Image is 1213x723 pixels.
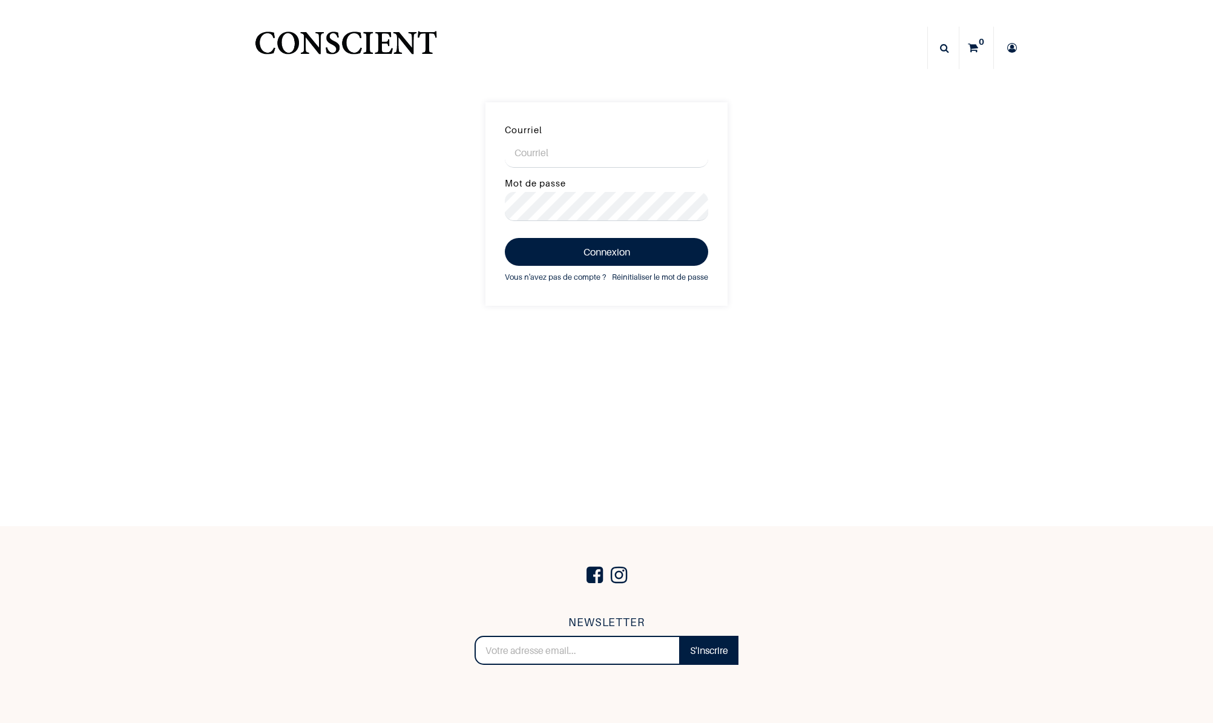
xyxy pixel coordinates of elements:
[612,271,708,284] a: Réinitialiser le mot de passe
[475,614,739,632] h5: NEWSLETTER
[505,271,606,284] a: Vous n'avez pas de compte ?
[976,36,987,48] sup: 0
[505,238,708,266] button: Connexion
[959,27,993,69] a: 0
[252,24,439,72] a: Logo of Conscient
[252,24,439,72] img: Conscient
[505,139,708,168] input: Courriel
[505,122,542,138] label: Courriel
[475,636,681,665] input: Votre adresse email...
[680,636,738,665] a: S'inscrire
[505,176,566,191] label: Mot de passe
